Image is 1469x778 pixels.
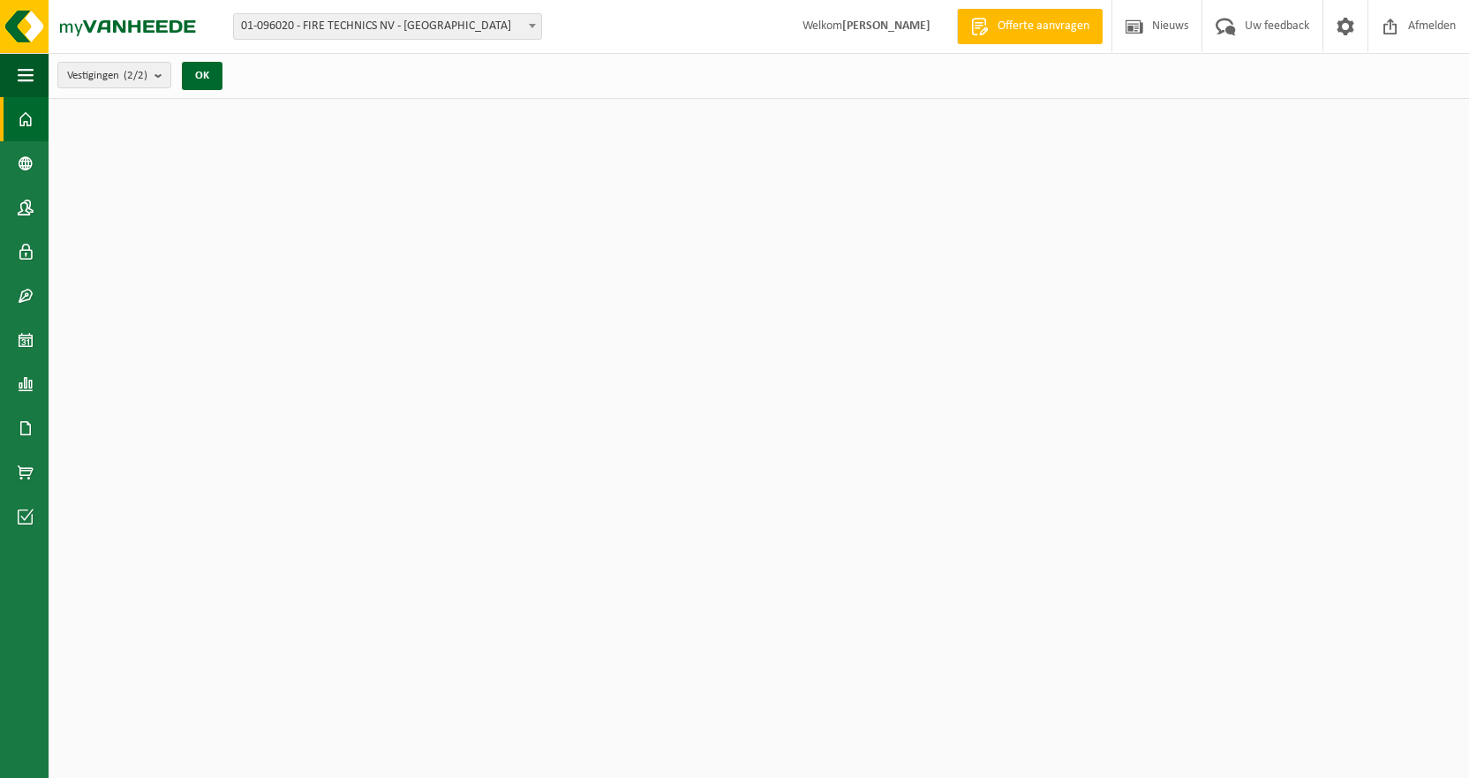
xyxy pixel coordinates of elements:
[842,19,930,33] strong: [PERSON_NAME]
[993,18,1094,35] span: Offerte aanvragen
[124,70,147,81] count: (2/2)
[57,62,171,88] button: Vestigingen(2/2)
[67,63,147,89] span: Vestigingen
[957,9,1103,44] a: Offerte aanvragen
[182,62,222,90] button: OK
[234,14,541,39] span: 01-096020 - FIRE TECHNICS NV - OOSTENDE
[233,13,542,40] span: 01-096020 - FIRE TECHNICS NV - OOSTENDE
